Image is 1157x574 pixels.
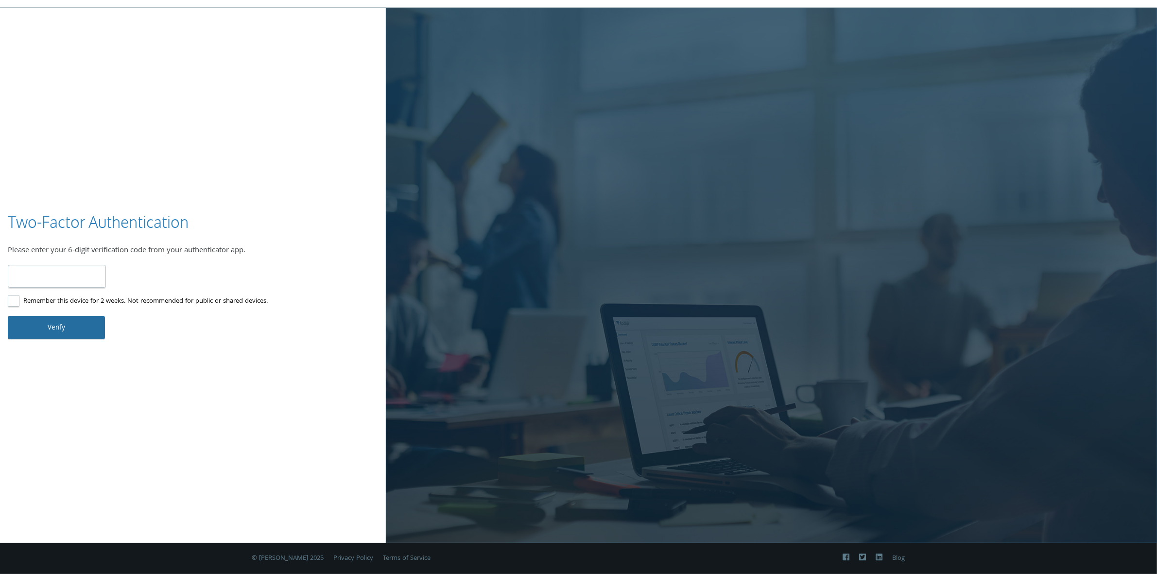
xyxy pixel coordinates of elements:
[8,245,378,258] div: Please enter your 6-digit verification code from your authenticator app.
[8,296,268,308] label: Remember this device for 2 weeks. Not recommended for public or shared devices.
[8,211,189,233] h3: Two-Factor Authentication
[893,553,905,564] a: Blog
[8,316,105,339] button: Verify
[334,553,374,564] a: Privacy Policy
[383,553,431,564] a: Terms of Service
[252,553,324,564] span: © [PERSON_NAME] 2025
